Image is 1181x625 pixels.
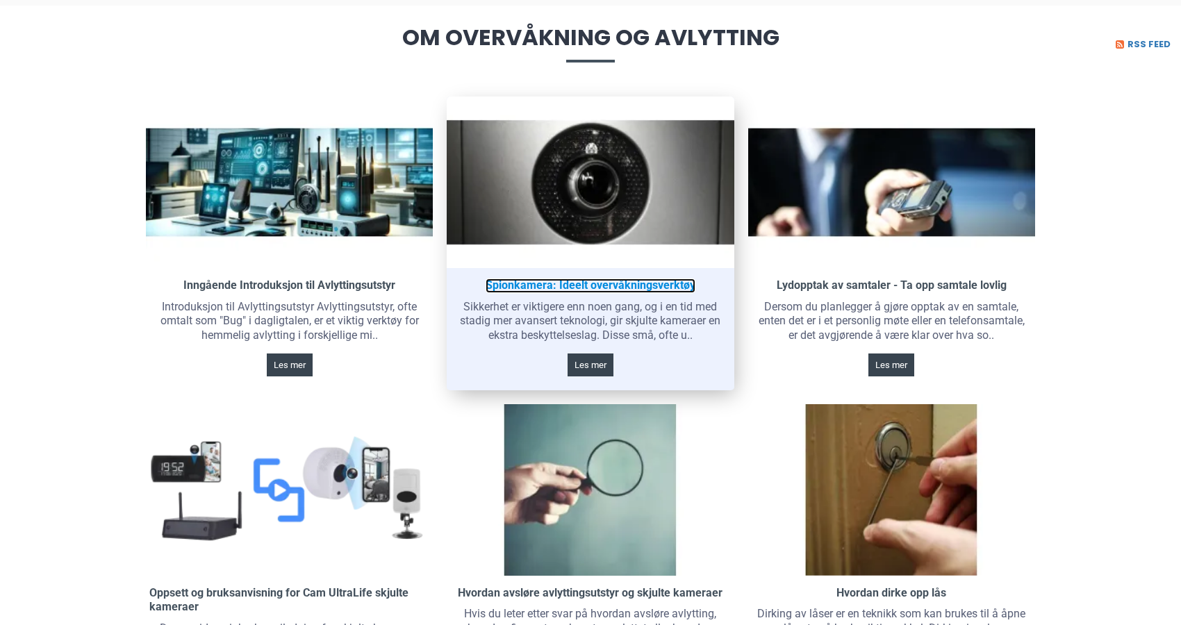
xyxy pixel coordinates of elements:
span: Les mer [575,360,606,369]
a: Hvordan avsløre avlyttingsutstyr og skjulte kameraer [458,586,722,601]
div: Introduksjon til Avlyttingsutstyr Avlyttingsutstyr, ofte omtalt som "Bug" i dagligtalen, er et vi... [146,297,433,347]
a: Hvordan dirke opp lås [836,586,946,601]
a: Les mer [568,353,613,376]
div: Dersom du planlegger å gjøre opptak av en samtale, enten det er i et personlig møte eller en tele... [748,297,1035,347]
a: RSS Feed [1116,40,1174,49]
span: Les mer [875,360,907,369]
a: Les mer [868,353,914,376]
a: Lydopptak av samtaler - Ta opp samtale lovlig [777,278,1007,293]
a: Oppsett og bruksanvisning for Cam UltraLife skjulte kameraer [149,586,429,615]
a: Spionkamera: Ideelt overvåkningsverktøy [486,278,695,293]
span: Om overvåkning og avlytting [132,26,1049,62]
span: RSS Feed [1128,40,1171,49]
span: Les mer [274,360,306,369]
a: Les mer [267,353,313,376]
a: Inngående Introduksjon til Avlyttingsutstyr [183,278,395,293]
div: Sikkerhet er viktigere enn noen gang, og i en tid med stadig mer avansert teknologi, gir skjulte ... [447,297,734,347]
